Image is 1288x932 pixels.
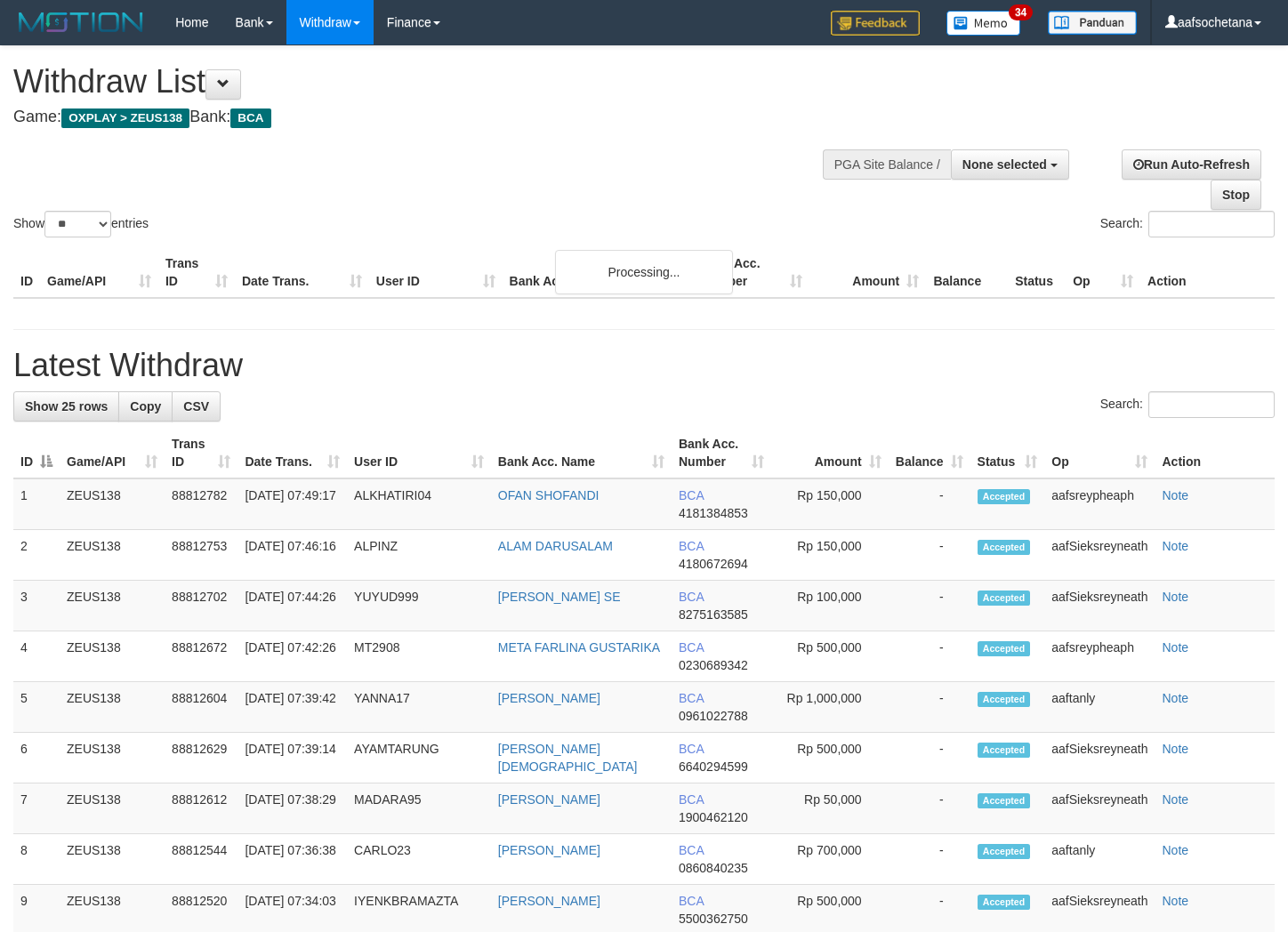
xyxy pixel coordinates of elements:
[978,793,1031,808] span: Accepted
[679,691,704,705] span: BCA
[1009,4,1033,20] span: 34
[40,247,158,298] th: Game/API
[347,631,491,682] td: MT2908
[1155,428,1275,478] th: Action
[369,247,503,298] th: User ID
[13,733,60,783] td: 6
[237,682,347,733] td: [DATE] 07:39:42
[1162,792,1188,807] a: Note
[693,247,809,298] th: Bank Acc. Number
[1044,478,1155,530] td: aafsreypheaph
[1162,590,1188,604] a: Note
[237,530,347,581] td: [DATE] 07:46:16
[165,530,237,581] td: 88812753
[1044,428,1155,478] th: Op: activate to sort column ascending
[13,391,119,422] a: Show 25 rows
[158,247,235,298] th: Trans ID
[978,489,1031,504] span: Accepted
[13,783,60,834] td: 7
[118,391,173,422] a: Copy
[183,399,209,414] span: CSV
[679,640,704,655] span: BCA
[889,631,970,682] td: -
[13,108,841,126] h4: Game: Bank:
[60,631,165,682] td: ZEUS138
[889,682,970,733] td: -
[889,733,970,783] td: -
[498,843,600,857] a: [PERSON_NAME]
[1162,640,1188,655] a: Note
[60,478,165,530] td: ZEUS138
[1140,247,1275,298] th: Action
[498,640,660,655] a: META FARLINA GUSTARIKA
[1148,211,1275,237] input: Search:
[237,733,347,783] td: [DATE] 07:39:14
[889,530,970,581] td: -
[498,894,600,908] a: [PERSON_NAME]
[60,581,165,631] td: ZEUS138
[978,540,1031,555] span: Accepted
[44,211,111,237] select: Showentries
[1122,149,1261,180] a: Run Auto-Refresh
[771,682,888,733] td: Rp 1,000,000
[498,590,621,604] a: [PERSON_NAME] SE
[978,743,1031,758] span: Accepted
[237,834,347,885] td: [DATE] 07:36:38
[679,792,704,807] span: BCA
[978,591,1031,606] span: Accepted
[926,247,1008,298] th: Balance
[237,783,347,834] td: [DATE] 07:38:29
[978,641,1031,656] span: Accepted
[61,108,189,128] span: OXPLAY > ZEUS138
[165,733,237,783] td: 88812629
[978,692,1031,707] span: Accepted
[498,742,638,774] a: [PERSON_NAME][DEMOGRAPHIC_DATA]
[172,391,221,422] a: CSV
[1100,211,1275,237] label: Search:
[237,631,347,682] td: [DATE] 07:42:26
[555,250,733,294] div: Processing...
[951,149,1069,180] button: None selected
[1044,834,1155,885] td: aaftanly
[503,247,694,298] th: Bank Acc. Name
[130,399,161,414] span: Copy
[13,478,60,530] td: 1
[347,428,491,478] th: User ID: activate to sort column ascending
[498,488,600,502] a: OFAN SHOFANDI
[237,428,347,478] th: Date Trans.: activate to sort column ascending
[771,428,888,478] th: Amount: activate to sort column ascending
[978,895,1031,910] span: Accepted
[165,631,237,682] td: 88812672
[679,488,704,502] span: BCA
[1162,488,1188,502] a: Note
[347,581,491,631] td: YUYUD999
[13,247,40,298] th: ID
[347,478,491,530] td: ALKHATIRI04
[771,783,888,834] td: Rp 50,000
[771,478,888,530] td: Rp 150,000
[60,834,165,885] td: ZEUS138
[498,691,600,705] a: [PERSON_NAME]
[165,783,237,834] td: 88812612
[1211,180,1261,210] a: Stop
[1162,691,1188,705] a: Note
[672,428,771,478] th: Bank Acc. Number: activate to sort column ascending
[809,247,926,298] th: Amount
[1148,391,1275,418] input: Search:
[771,834,888,885] td: Rp 700,000
[165,682,237,733] td: 88812604
[165,581,237,631] td: 88812702
[1044,733,1155,783] td: aafSieksreyneath
[1162,539,1188,553] a: Note
[347,682,491,733] td: YANNA17
[60,530,165,581] td: ZEUS138
[679,709,748,723] span: Copy 0961022788 to clipboard
[889,478,970,530] td: -
[1044,631,1155,682] td: aafsreypheaph
[679,506,748,520] span: Copy 4181384853 to clipboard
[165,834,237,885] td: 88812544
[235,247,369,298] th: Date Trans.
[679,759,748,774] span: Copy 6640294599 to clipboard
[978,844,1031,859] span: Accepted
[347,783,491,834] td: MADARA95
